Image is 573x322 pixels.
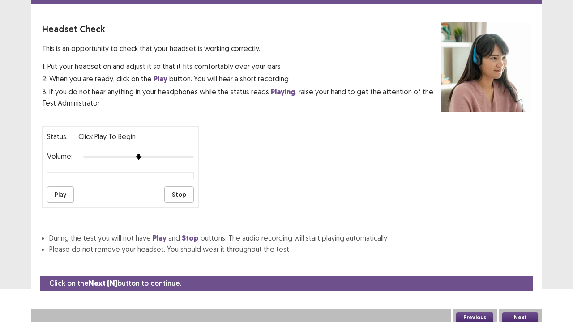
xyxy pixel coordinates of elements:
strong: Play [153,233,167,243]
button: Play [47,186,74,203]
p: Click Play to Begin [78,131,136,142]
img: arrow-thumb [136,154,142,160]
p: Headset Check [42,22,441,36]
strong: Stop [182,233,199,243]
li: During the test you will not have and buttons. The audio recording will start playing automatically [49,233,531,244]
p: Click on the button to continue. [49,278,181,289]
button: Stop [164,186,194,203]
p: Status: [47,131,68,142]
p: This is an opportunity to check that your headset is working correctly. [42,43,441,54]
p: 1. Put your headset on and adjust it so that it fits comfortably over your ears [42,61,441,72]
strong: Play [154,74,167,84]
li: Please do not remove your headset. You should wear it throughout the test [49,244,531,254]
strong: Playing [271,87,295,97]
strong: Next (N) [89,279,117,288]
img: headset test [441,22,531,112]
p: 3. If you do not hear anything in your headphones while the status reads , raise your hand to get... [42,86,441,108]
p: Volume: [47,151,73,161]
p: 2. When you are ready, click on the button. You will hear a short recording [42,73,441,85]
